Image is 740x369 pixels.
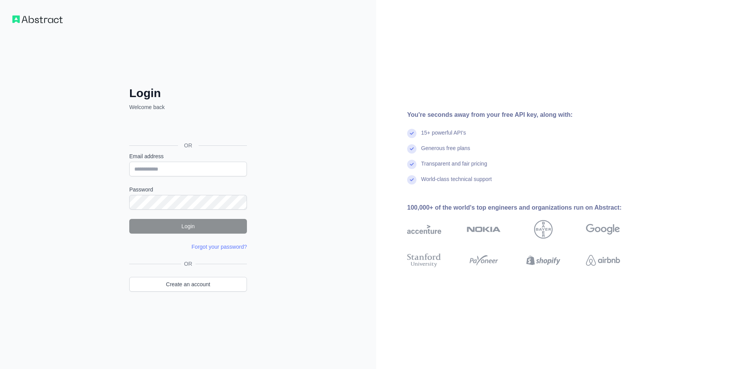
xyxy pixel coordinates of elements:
[181,260,195,268] span: OR
[526,252,560,269] img: shopify
[129,186,247,193] label: Password
[129,152,247,160] label: Email address
[129,277,247,292] a: Create an account
[192,244,247,250] a: Forgot your password?
[421,175,492,191] div: World-class technical support
[407,160,416,169] img: check mark
[178,142,199,149] span: OR
[407,129,416,138] img: check mark
[467,252,501,269] img: payoneer
[407,144,416,154] img: check mark
[407,220,441,239] img: accenture
[125,120,249,137] iframe: Sign in with Google Button
[129,103,247,111] p: Welcome back
[467,220,501,239] img: nokia
[421,160,487,175] div: Transparent and fair pricing
[129,219,247,234] button: Login
[586,252,620,269] img: airbnb
[407,175,416,184] img: check mark
[586,220,620,239] img: google
[407,203,645,212] div: 100,000+ of the world's top engineers and organizations run on Abstract:
[407,252,441,269] img: stanford university
[534,220,553,239] img: bayer
[421,129,466,144] div: 15+ powerful API's
[421,144,470,160] div: Generous free plans
[129,86,247,100] h2: Login
[12,15,63,23] img: Workflow
[407,110,645,120] div: You're seconds away from your free API key, along with:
